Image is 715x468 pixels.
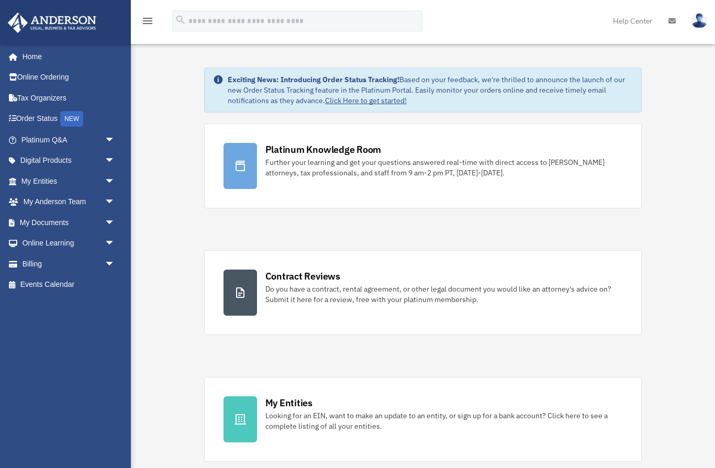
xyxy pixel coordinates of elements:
[105,192,126,213] span: arrow_drop_down
[60,111,83,127] div: NEW
[265,410,623,431] div: Looking for an EIN, want to make an update to an entity, or sign up for a bank account? Click her...
[7,233,131,254] a: Online Learningarrow_drop_down
[691,13,707,28] img: User Pic
[265,284,623,305] div: Do you have a contract, rental agreement, or other legal document you would like an attorney's ad...
[105,150,126,172] span: arrow_drop_down
[7,253,131,274] a: Billingarrow_drop_down
[175,14,186,26] i: search
[7,67,131,88] a: Online Ordering
[228,75,399,84] strong: Exciting News: Introducing Order Status Tracking!
[7,108,131,130] a: Order StatusNEW
[105,233,126,254] span: arrow_drop_down
[7,150,131,171] a: Digital Productsarrow_drop_down
[265,396,312,409] div: My Entities
[5,13,99,33] img: Anderson Advisors Platinum Portal
[141,18,154,27] a: menu
[265,143,382,156] div: Platinum Knowledge Room
[7,212,131,233] a: My Documentsarrow_drop_down
[105,253,126,275] span: arrow_drop_down
[7,274,131,295] a: Events Calendar
[141,15,154,27] i: menu
[7,46,126,67] a: Home
[105,171,126,192] span: arrow_drop_down
[204,250,642,335] a: Contract Reviews Do you have a contract, rental agreement, or other legal document you would like...
[228,74,633,106] div: Based on your feedback, we're thrilled to announce the launch of our new Order Status Tracking fe...
[204,124,642,208] a: Platinum Knowledge Room Further your learning and get your questions answered real-time with dire...
[265,157,623,178] div: Further your learning and get your questions answered real-time with direct access to [PERSON_NAM...
[105,129,126,151] span: arrow_drop_down
[7,192,131,213] a: My Anderson Teamarrow_drop_down
[7,171,131,192] a: My Entitiesarrow_drop_down
[265,270,340,283] div: Contract Reviews
[7,129,131,150] a: Platinum Q&Aarrow_drop_down
[204,377,642,462] a: My Entities Looking for an EIN, want to make an update to an entity, or sign up for a bank accoun...
[325,96,407,105] a: Click Here to get started!
[7,87,131,108] a: Tax Organizers
[105,212,126,233] span: arrow_drop_down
